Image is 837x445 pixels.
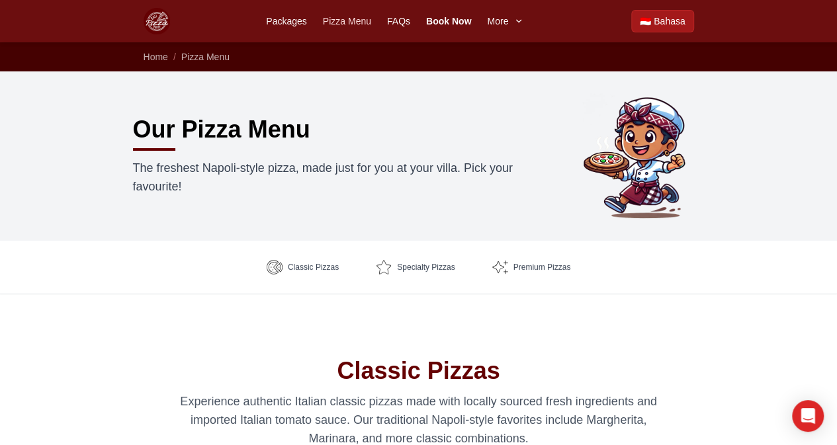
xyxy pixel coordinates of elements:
img: Classic Pizzas [267,259,283,275]
div: Open Intercom Messenger [792,400,824,432]
p: The freshest Napoli-style pizza, made just for you at your villa. Pick your favourite! [133,159,562,196]
a: Pizza Menu [181,52,230,62]
span: Premium Pizzas [513,262,571,272]
h1: Our Pizza Menu [133,116,310,143]
span: Specialty Pizzas [397,262,455,272]
span: More [487,15,508,28]
img: Bli Made holding a pizza [578,93,705,220]
li: / [173,50,176,63]
a: Packages [266,15,306,28]
a: Beralih ke Bahasa Indonesia [631,10,693,32]
img: Specialty Pizzas [376,259,392,275]
img: Bali Pizza Party Logo [144,8,170,34]
a: Book Now [426,15,471,28]
a: FAQs [387,15,410,28]
h2: Classic Pizzas [154,358,683,384]
span: Bahasa [654,15,685,28]
a: Home [144,52,168,62]
a: Premium Pizzas [482,251,582,283]
a: Pizza Menu [323,15,371,28]
span: Classic Pizzas [288,262,339,272]
a: Specialty Pizzas [365,251,465,283]
img: Premium Pizzas [492,259,508,275]
a: Classic Pizzas [256,251,349,283]
button: More [487,15,524,28]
